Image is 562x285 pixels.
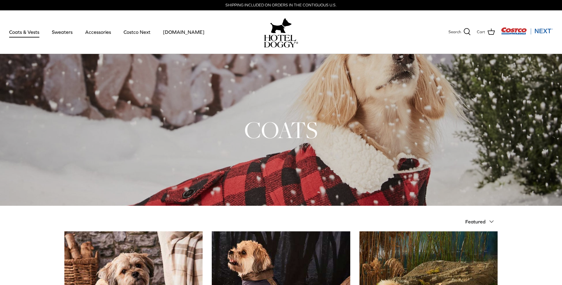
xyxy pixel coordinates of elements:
[4,22,45,42] a: Coats & Vests
[64,115,498,145] h1: COATS
[501,31,553,36] a: Visit Costco Next
[264,16,298,48] a: hoteldoggy.com hoteldoggycom
[449,29,461,35] span: Search
[477,28,495,36] a: Cart
[118,22,156,42] a: Costco Next
[46,22,78,42] a: Sweaters
[465,219,485,224] span: Featured
[270,16,292,35] img: hoteldoggy.com
[465,215,498,228] button: Featured
[477,29,485,35] span: Cart
[449,28,471,36] a: Search
[157,22,210,42] a: [DOMAIN_NAME]
[501,27,553,35] img: Costco Next
[80,22,117,42] a: Accessories
[264,35,298,48] img: hoteldoggycom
